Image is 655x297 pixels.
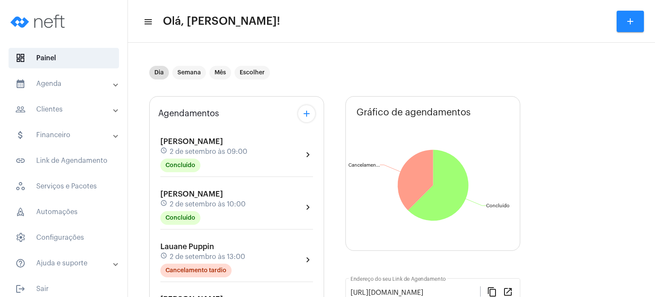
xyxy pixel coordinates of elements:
[625,16,635,26] mat-icon: add
[9,48,119,68] span: Painel
[15,156,26,166] mat-icon: sidenav icon
[9,150,119,171] span: Link de Agendamento
[160,200,168,209] mat-icon: schedule
[15,130,26,140] mat-icon: sidenav icon
[160,159,200,172] mat-chip: Concluído
[15,181,26,191] span: sidenav icon
[9,227,119,248] span: Configurações
[15,104,114,115] mat-panel-title: Clientes
[301,109,312,119] mat-icon: add
[487,286,497,297] mat-icon: content_copy
[15,232,26,243] span: sidenav icon
[160,252,168,262] mat-icon: schedule
[15,284,26,294] mat-icon: sidenav icon
[7,4,71,38] img: logo-neft-novo-2.png
[15,207,26,217] span: sidenav icon
[5,253,128,273] mat-expansion-panel-header: sidenav iconAjuda e suporte
[351,289,480,297] input: Link
[503,286,513,297] mat-icon: open_in_new
[15,130,114,140] mat-panel-title: Financeiro
[303,150,313,160] mat-icon: chevron_right
[15,53,26,63] span: sidenav icon
[5,125,128,145] mat-expansion-panel-header: sidenav iconFinanceiro
[209,66,231,79] mat-chip: Mês
[170,200,246,208] span: 2 de setembro às 10:00
[143,17,152,27] mat-icon: sidenav icon
[15,258,114,268] mat-panel-title: Ajuda e suporte
[160,264,232,277] mat-chip: Cancelamento tardio
[170,253,245,261] span: 2 de setembro às 13:00
[15,79,114,89] mat-panel-title: Agenda
[303,202,313,212] mat-icon: chevron_right
[303,255,313,265] mat-icon: chevron_right
[163,15,280,28] span: Olá, [PERSON_NAME]!
[160,190,223,198] span: [PERSON_NAME]
[235,66,270,79] mat-chip: Escolher
[9,202,119,222] span: Automações
[15,79,26,89] mat-icon: sidenav icon
[160,211,200,225] mat-chip: Concluído
[160,243,214,250] span: Lauane Puppin
[160,138,223,145] span: [PERSON_NAME]
[15,258,26,268] mat-icon: sidenav icon
[348,163,380,168] text: Cancelamen...
[486,203,510,208] text: Concluído
[356,107,471,118] span: Gráfico de agendamentos
[172,66,206,79] mat-chip: Semana
[5,74,128,94] mat-expansion-panel-header: sidenav iconAgenda
[149,66,169,79] mat-chip: Dia
[170,148,247,156] span: 2 de setembro às 09:00
[5,99,128,120] mat-expansion-panel-header: sidenav iconClientes
[160,147,168,156] mat-icon: schedule
[15,104,26,115] mat-icon: sidenav icon
[9,176,119,197] span: Serviços e Pacotes
[158,109,219,118] span: Agendamentos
